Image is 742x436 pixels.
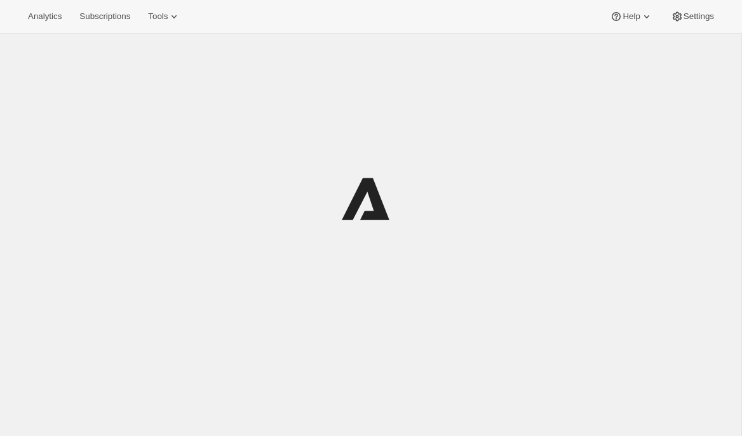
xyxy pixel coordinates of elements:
span: Analytics [28,11,62,22]
span: Settings [684,11,714,22]
button: Subscriptions [72,8,138,25]
button: Tools [140,8,188,25]
span: Tools [148,11,168,22]
button: Help [602,8,660,25]
span: Subscriptions [79,11,130,22]
span: Help [623,11,640,22]
button: Analytics [20,8,69,25]
button: Settings [663,8,722,25]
